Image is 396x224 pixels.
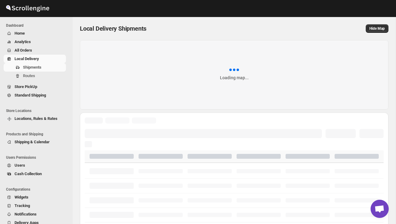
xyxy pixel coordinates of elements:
span: Store Locations [6,108,68,113]
a: Open chat [371,200,389,218]
span: Shipments [23,65,41,70]
button: Notifications [4,210,66,219]
span: Home [15,31,25,36]
span: Cash Collection [15,171,42,176]
span: Local Delivery Shipments [80,25,146,32]
span: Users [15,163,25,168]
button: Shipping & Calendar [4,138,66,146]
button: Tracking [4,202,66,210]
span: Routes [23,73,35,78]
span: Tracking [15,203,30,208]
button: Users [4,161,66,170]
button: Map action label [366,24,388,33]
span: Analytics [15,39,31,44]
button: Cash Collection [4,170,66,178]
span: Shipping & Calendar [15,140,50,144]
button: All Orders [4,46,66,55]
span: Locations, Rules & Rates [15,116,57,121]
button: Home [4,29,66,38]
span: Dashboard [6,23,68,28]
button: Analytics [4,38,66,46]
button: Locations, Rules & Rates [4,114,66,123]
span: Notifications [15,212,37,216]
span: Users Permissions [6,155,68,160]
span: Standard Shipping [15,93,46,97]
span: Products and Shipping [6,132,68,137]
span: Hide Map [369,26,385,31]
span: All Orders [15,48,32,53]
button: Routes [4,72,66,80]
span: Configurations [6,187,68,192]
button: Widgets [4,193,66,202]
button: Shipments [4,63,66,72]
span: Widgets [15,195,28,199]
span: Store PickUp [15,84,37,89]
span: Local Delivery [15,56,39,61]
div: Loading map... [220,75,249,81]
